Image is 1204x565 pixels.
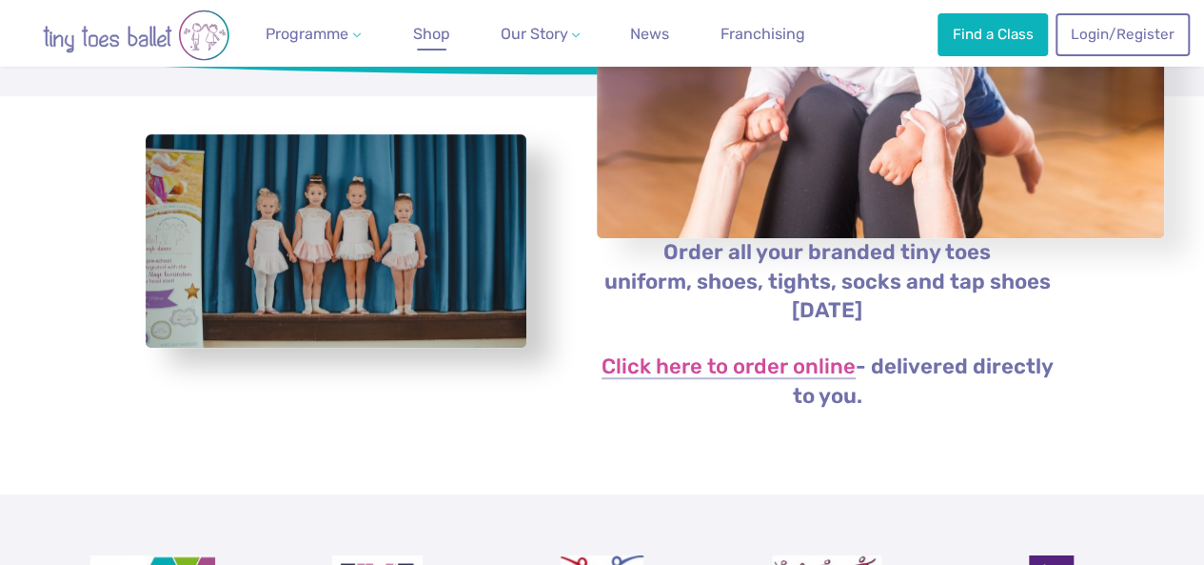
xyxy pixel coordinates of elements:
a: Franchising [713,15,813,53]
span: Shop [413,25,450,43]
a: View full-size image [146,134,526,349]
span: Our Story [500,25,567,43]
a: Click here to order online [602,356,856,379]
a: Programme [258,15,368,53]
p: - delivered directly to you. [596,353,1059,412]
a: Find a Class [938,13,1048,55]
a: Our Story [492,15,587,53]
a: Shop [405,15,458,53]
span: News [630,25,669,43]
p: Order all your branded tiny toes uniform, shoes, tights, socks and tap shoes [DATE] [596,238,1059,327]
span: Programme [266,25,348,43]
a: News [622,15,677,53]
a: Login/Register [1056,13,1189,55]
span: Franchising [720,25,805,43]
img: tiny toes ballet [22,10,250,61]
